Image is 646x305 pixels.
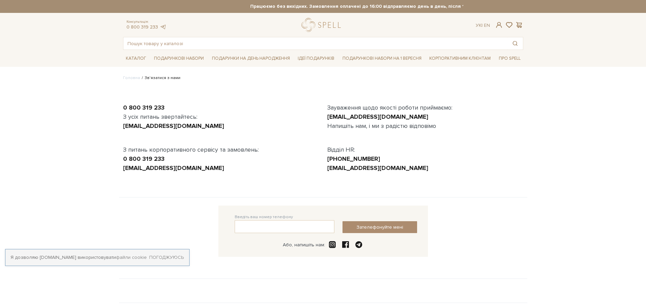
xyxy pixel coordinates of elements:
a: [EMAIL_ADDRESS][DOMAIN_NAME] [327,164,428,172]
a: Погоджуюсь [149,254,184,261]
a: 0 800 319 233 [123,104,164,111]
a: [EMAIL_ADDRESS][DOMAIN_NAME] [123,122,224,130]
a: telegram [160,24,167,30]
div: Або, напишіть нам: [283,242,325,248]
a: Корпоративним клієнтам [427,53,493,64]
a: файли cookie [116,254,147,260]
button: Пошук товару у каталозі [507,37,523,50]
span: Подарункові набори [151,53,207,64]
a: logo [301,18,344,32]
input: Пошук товару у каталозі [123,37,507,50]
span: Про Spell [496,53,523,64]
div: З усіх питань звертайтесь: З питань корпоративного сервісу та замовлень: [119,103,323,173]
a: 0 800 319 233 [123,155,164,163]
a: [EMAIL_ADDRESS][DOMAIN_NAME] [327,113,428,120]
a: 0 800 319 233 [126,24,158,30]
a: Головна [123,75,140,80]
a: En [484,22,490,28]
a: Подарункові набори на 1 Вересня [340,53,424,64]
button: Зателефонуйте мені [342,221,417,233]
span: Ідеї подарунків [295,53,337,64]
label: Введіть ваш номер телефону [235,214,293,220]
div: Ук [476,22,490,28]
span: Подарунки на День народження [209,53,293,64]
li: Зв’язатися з нами [140,75,180,81]
span: Консультація: [126,20,167,24]
strong: Працюємо без вихідних. Замовлення оплачені до 16:00 відправляємо день в день, після 16:00 - насту... [183,3,583,9]
span: | [482,22,483,28]
div: Я дозволяю [DOMAIN_NAME] використовувати [5,254,189,261]
div: Зауваження щодо якості роботи приймаємо: Напишіть нам, і ми з радістю відповімо Відділ HR: [323,103,527,173]
a: [EMAIL_ADDRESS][DOMAIN_NAME] [123,164,224,172]
a: [PHONE_NUMBER] [327,155,380,163]
span: Каталог [123,53,149,64]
